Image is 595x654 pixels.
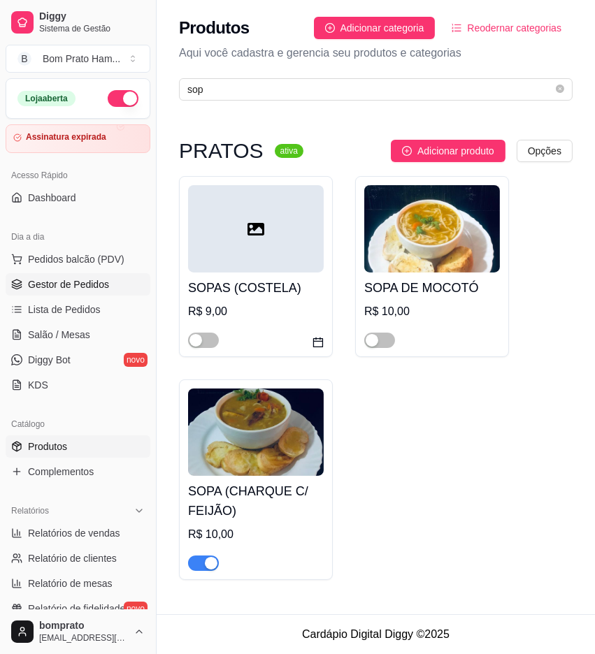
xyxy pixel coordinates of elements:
img: product-image [364,185,500,272]
span: Reodernar categorias [467,20,561,36]
span: Dashboard [28,191,76,205]
a: Diggy Botnovo [6,349,150,371]
span: ordered-list [452,23,461,33]
a: Complementos [6,460,150,483]
span: Adicionar categoria [340,20,424,36]
span: Sistema de Gestão [39,23,145,34]
button: Pedidos balcão (PDV) [6,248,150,270]
span: plus-circle [402,146,412,156]
span: Salão / Mesas [28,328,90,342]
a: Relatórios de vendas [6,522,150,544]
span: Diggy Bot [28,353,71,367]
input: Buscar por nome ou código do produto [187,82,553,97]
span: Adicionar produto [417,143,494,159]
div: Loja aberta [17,91,76,106]
a: Lista de Pedidos [6,298,150,321]
h4: SOPA DE MOCOTÓ [364,278,500,298]
span: plus-circle [325,23,335,33]
span: Diggy [39,10,145,23]
span: Produtos [28,439,67,453]
div: R$ 9,00 [188,303,324,320]
span: Relatório de clientes [28,551,117,565]
div: R$ 10,00 [188,526,324,543]
button: Select a team [6,45,150,73]
span: Relatório de mesas [28,576,113,590]
p: Aqui você cadastra e gerencia seu produtos e categorias [179,45,573,61]
span: close-circle [556,85,564,93]
a: KDS [6,374,150,396]
button: Alterar Status [108,90,138,107]
a: Assinatura expirada [6,124,150,153]
span: Relatório de fidelidade [28,602,125,616]
span: Gestor de Pedidos [28,277,109,291]
span: Complementos [28,465,94,479]
span: Opções [528,143,561,159]
a: Salão / Mesas [6,324,150,346]
span: calendar [313,337,324,348]
h3: PRATOS [179,143,264,159]
h4: SOPA (CHARQUE C/ FEIJÃO) [188,481,324,521]
span: Relatórios de vendas [28,526,120,540]
button: Adicionar produto [391,140,506,162]
button: Reodernar categorias [440,17,573,39]
div: R$ 10,00 [364,303,500,320]
div: Acesso Rápido [6,164,150,187]
button: Adicionar categoria [314,17,436,39]
footer: Cardápio Digital Diggy © 2025 [157,614,595,654]
a: Gestor de Pedidos [6,273,150,296]
sup: ativa [275,144,303,158]
div: Bom Prato Ham ... [43,52,120,66]
span: [EMAIL_ADDRESS][DOMAIN_NAME] [39,632,128,644]
a: DiggySistema de Gestão [6,6,150,39]
div: Catálogo [6,413,150,435]
button: bomprato[EMAIL_ADDRESS][DOMAIN_NAME] [6,615,150,648]
a: Produtos [6,435,150,458]
h4: SOPAS (COSTELA) [188,278,324,298]
span: close-circle [556,83,564,96]
span: B [17,52,31,66]
span: Pedidos balcão (PDV) [28,252,124,266]
a: Relatório de mesas [6,572,150,595]
span: KDS [28,378,48,392]
div: Dia a dia [6,226,150,248]
span: bomprato [39,620,128,632]
h2: Produtos [179,17,250,39]
a: Relatório de clientes [6,547,150,569]
button: Opções [517,140,573,162]
a: Dashboard [6,187,150,209]
a: Relatório de fidelidadenovo [6,597,150,620]
span: Relatórios [11,505,49,516]
img: product-image [188,388,324,476]
span: Lista de Pedidos [28,303,101,317]
article: Assinatura expirada [26,132,106,143]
